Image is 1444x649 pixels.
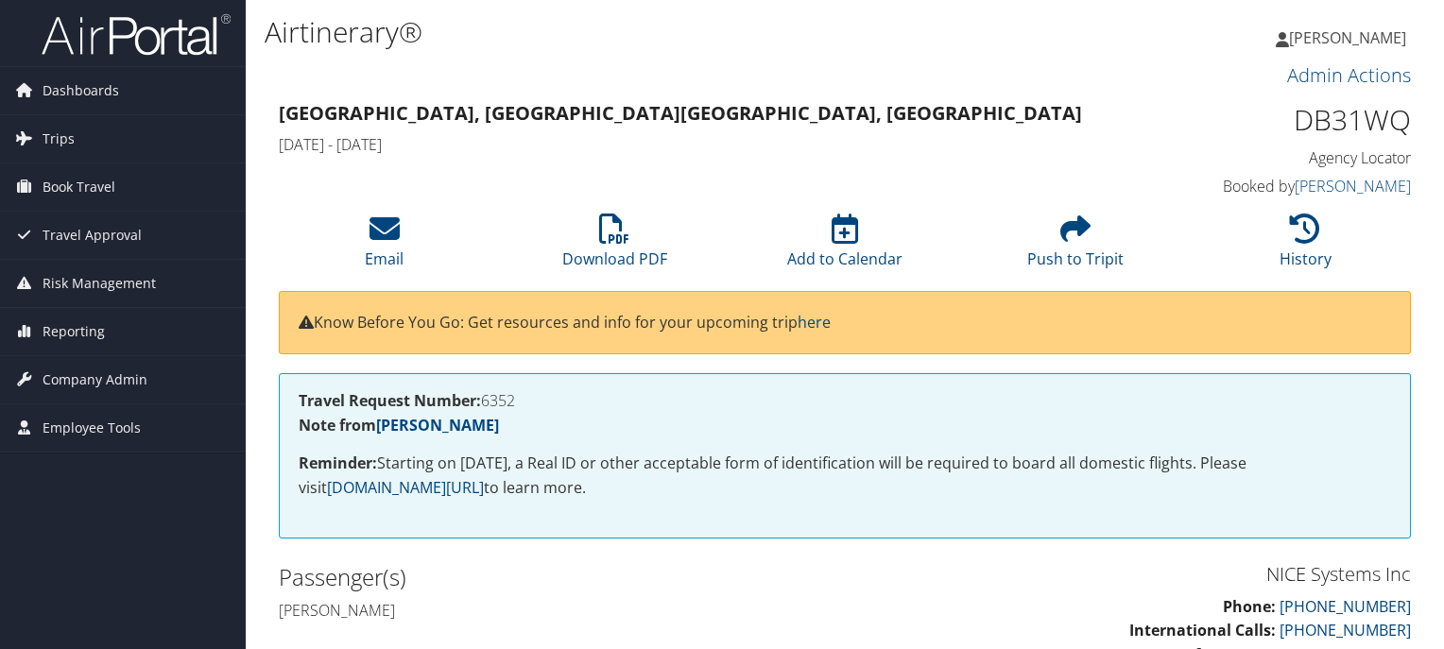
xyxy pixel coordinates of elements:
[265,12,1039,52] h1: Airtinerary®
[1027,224,1124,269] a: Push to Tripit
[1280,224,1332,269] a: History
[1289,27,1406,48] span: [PERSON_NAME]
[859,561,1411,588] h3: NICE Systems Inc
[1149,176,1411,196] h4: Booked by
[299,415,499,436] strong: Note from
[376,415,499,436] a: [PERSON_NAME]
[1287,62,1411,88] a: Admin Actions
[43,115,75,162] span: Trips
[43,212,142,259] span: Travel Approval
[43,308,105,355] span: Reporting
[43,356,147,403] span: Company Admin
[1129,620,1276,640] strong: International Calls:
[1149,147,1411,168] h4: Agency Locator
[299,390,481,411] strong: Travel Request Number:
[299,452,1391,500] p: Starting on [DATE], a Real ID or other acceptable form of identification will be required to boar...
[562,224,667,269] a: Download PDF
[279,100,1082,126] strong: [GEOGRAPHIC_DATA], [GEOGRAPHIC_DATA] [GEOGRAPHIC_DATA], [GEOGRAPHIC_DATA]
[1276,9,1425,66] a: [PERSON_NAME]
[1223,596,1276,617] strong: Phone:
[42,12,231,57] img: airportal-logo.png
[1280,620,1411,640] a: [PHONE_NUMBER]
[279,134,1121,155] h4: [DATE] - [DATE]
[43,404,141,452] span: Employee Tools
[43,67,119,114] span: Dashboards
[327,477,484,498] a: [DOMAIN_NAME][URL]
[299,311,1391,335] p: Know Before You Go: Get resources and info for your upcoming trip
[787,224,902,269] a: Add to Calendar
[1295,176,1411,196] a: [PERSON_NAME]
[798,312,831,333] a: here
[43,163,115,211] span: Book Travel
[299,453,377,473] strong: Reminder:
[43,260,156,307] span: Risk Management
[279,561,831,593] h2: Passenger(s)
[1149,100,1411,140] h1: DB31WQ
[1280,596,1411,617] a: [PHONE_NUMBER]
[365,224,404,269] a: Email
[299,393,1391,408] h4: 6352
[279,600,831,621] h4: [PERSON_NAME]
